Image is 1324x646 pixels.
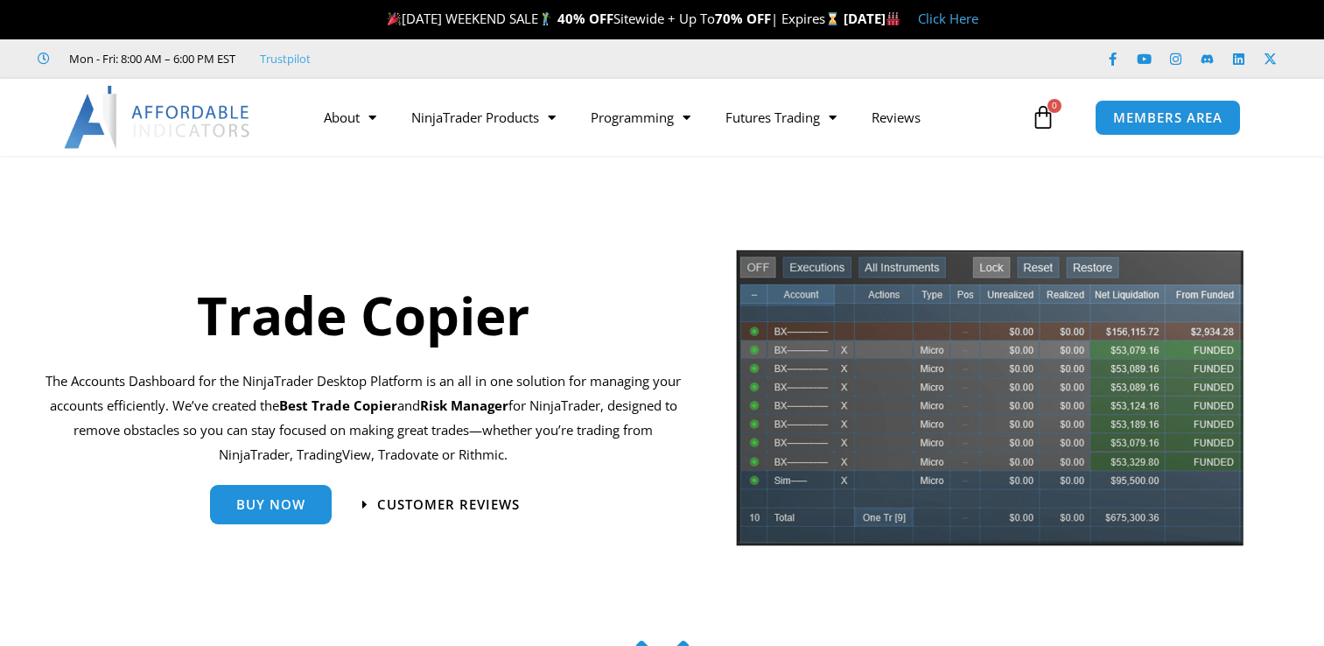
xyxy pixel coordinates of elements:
img: LogoAI | Affordable Indicators – NinjaTrader [64,86,252,149]
img: tradecopier | Affordable Indicators – NinjaTrader [734,248,1245,560]
a: Futures Trading [708,97,854,137]
a: Reviews [854,97,938,137]
span: Buy Now [236,498,305,511]
a: About [306,97,394,137]
a: Buy Now [210,485,332,524]
a: 0 [1005,92,1082,143]
img: 🏭 [886,12,900,25]
strong: 70% OFF [715,10,771,27]
a: MEMBERS AREA [1095,100,1241,136]
a: Trustpilot [260,48,311,69]
nav: Menu [306,97,1026,137]
strong: Risk Manager [420,397,508,414]
img: 🏌️‍♂️ [539,12,552,25]
a: Programming [573,97,708,137]
span: MEMBERS AREA [1113,111,1222,124]
a: Customer Reviews [362,498,520,511]
strong: 40% OFF [557,10,613,27]
b: Best Trade Copier [279,397,397,414]
a: Click Here [918,10,978,27]
strong: [DATE] [844,10,900,27]
span: Customer Reviews [377,498,520,511]
img: ⌛ [826,12,839,25]
span: 0 [1047,99,1061,113]
img: 🎉 [388,12,401,25]
h1: Trade Copier [46,278,682,352]
p: The Accounts Dashboard for the NinjaTrader Desktop Platform is an all in one solution for managin... [46,369,682,467]
span: Mon - Fri: 8:00 AM – 6:00 PM EST [65,48,235,69]
span: [DATE] WEEKEND SALE Sitewide + Up To | Expires [383,10,843,27]
a: NinjaTrader Products [394,97,573,137]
